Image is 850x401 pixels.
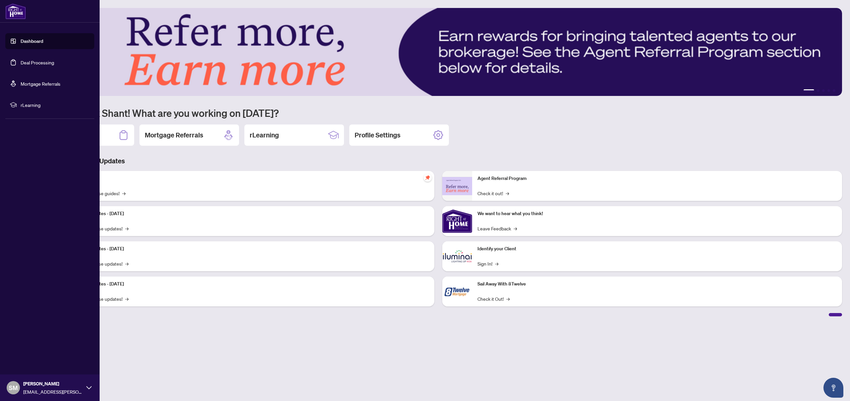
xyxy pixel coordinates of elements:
[823,378,843,398] button: Open asap
[35,8,842,96] img: Slide 0
[477,295,510,302] a: Check it Out!→
[514,225,517,232] span: →
[506,295,510,302] span: →
[70,245,429,253] p: Platform Updates - [DATE]
[9,383,18,392] span: SM
[477,190,509,197] a: Check it out!→
[477,210,837,217] p: We want to hear what you think!
[506,190,509,197] span: →
[804,89,814,92] button: 1
[125,225,128,232] span: →
[817,89,819,92] button: 2
[442,206,472,236] img: We want to hear what you think!
[833,89,835,92] button: 5
[70,210,429,217] p: Platform Updates - [DATE]
[442,241,472,271] img: Identify your Client
[125,260,128,267] span: →
[477,225,517,232] a: Leave Feedback→
[442,277,472,306] img: Sail Away With 8Twelve
[145,130,203,140] h2: Mortgage Referrals
[23,388,83,395] span: [EMAIL_ADDRESS][PERSON_NAME][DOMAIN_NAME]
[35,107,842,119] h1: Welcome back Shant! What are you working on [DATE]?
[21,38,43,44] a: Dashboard
[70,281,429,288] p: Platform Updates - [DATE]
[827,89,830,92] button: 4
[35,156,842,166] h3: Brokerage & Industry Updates
[442,177,472,195] img: Agent Referral Program
[477,245,837,253] p: Identify your Client
[122,190,126,197] span: →
[23,380,83,387] span: [PERSON_NAME]
[125,295,128,302] span: →
[21,101,90,109] span: rLearning
[495,260,498,267] span: →
[477,260,498,267] a: Sign In!→
[355,130,400,140] h2: Profile Settings
[70,175,429,182] p: Self-Help
[250,130,279,140] h2: rLearning
[477,281,837,288] p: Sail Away With 8Twelve
[477,175,837,182] p: Agent Referral Program
[21,81,60,87] a: Mortgage Referrals
[21,59,54,65] a: Deal Processing
[822,89,825,92] button: 3
[424,174,432,182] span: pushpin
[5,3,26,19] img: logo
